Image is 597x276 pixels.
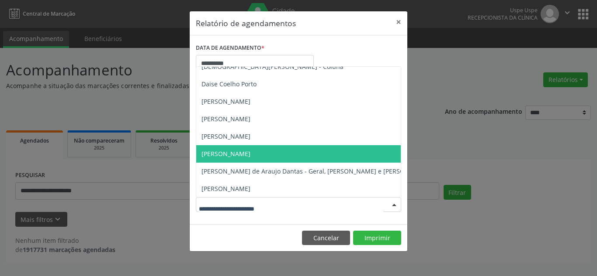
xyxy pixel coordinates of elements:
[201,80,257,88] span: Daise Coelho Porto
[201,167,432,175] span: [PERSON_NAME] de Araujo Dantas - Geral, [PERSON_NAME] e [PERSON_NAME]
[201,115,250,123] span: [PERSON_NAME]
[201,184,250,193] span: [PERSON_NAME]
[196,17,296,29] h5: Relatório de agendamentos
[201,62,344,71] span: [DEMOGRAPHIC_DATA][PERSON_NAME] - Coluna
[201,132,250,140] span: [PERSON_NAME]
[201,150,250,158] span: [PERSON_NAME]
[302,231,350,245] button: Cancelar
[353,231,401,245] button: Imprimir
[201,97,250,106] span: [PERSON_NAME]
[390,11,407,33] button: Close
[196,41,264,55] label: DATA DE AGENDAMENTO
